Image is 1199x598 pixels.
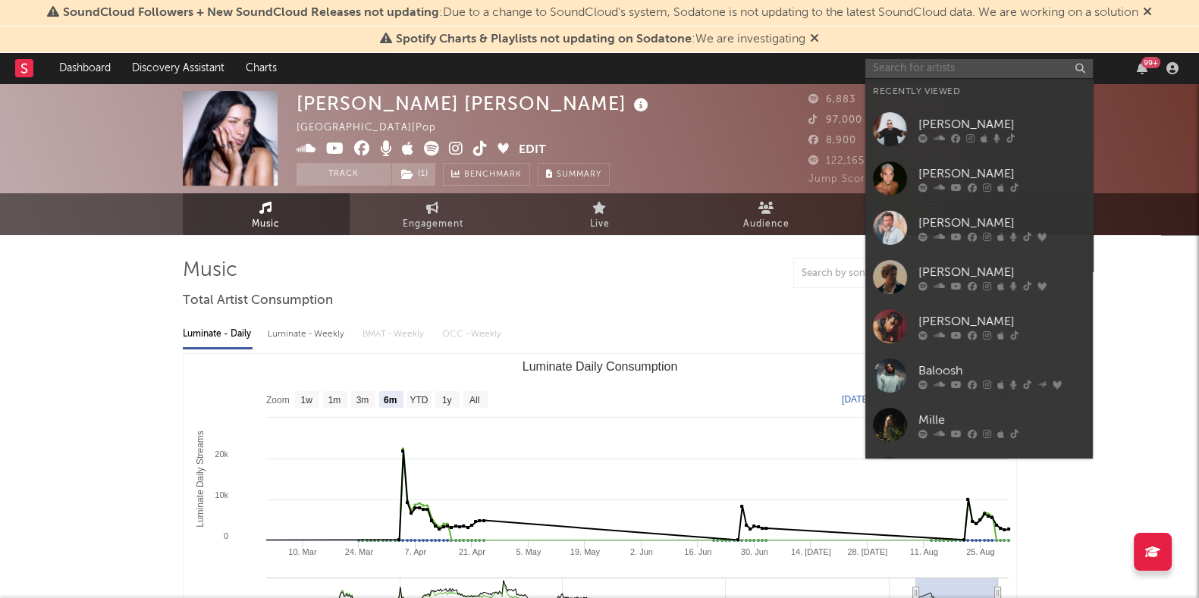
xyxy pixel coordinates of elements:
[1141,57,1160,68] div: 99 +
[410,395,428,405] text: YTD
[966,547,994,556] text: 25. Aug
[300,395,312,405] text: 1w
[266,395,290,405] text: Zoom
[873,83,1085,101] div: Recently Viewed
[396,33,805,45] span: : We are investigating
[850,193,1017,235] a: Playlists/Charts
[350,193,516,235] a: Engagement
[235,53,287,83] a: Charts
[629,547,652,556] text: 2. Jun
[344,547,373,556] text: 24. Mar
[808,136,856,146] span: 8,900
[918,362,1085,380] div: Baloosh
[183,193,350,235] a: Music
[383,395,396,405] text: 6m
[215,490,228,499] text: 10k
[743,215,789,233] span: Audience
[865,252,1093,302] a: [PERSON_NAME]
[810,33,819,45] span: Dismiss
[356,395,369,405] text: 3m
[391,163,436,186] span: ( 1 )
[808,115,862,125] span: 97,000
[590,215,610,233] span: Live
[63,7,439,19] span: SoundCloud Followers + New SoundCloud Releases not updating
[441,395,451,405] text: 1y
[570,547,600,556] text: 19. May
[808,156,957,166] span: 122,165 Monthly Listeners
[865,105,1093,154] a: [PERSON_NAME]
[918,164,1085,183] div: [PERSON_NAME]
[794,268,954,280] input: Search by song name or URL
[909,547,937,556] text: 11. Aug
[195,430,206,527] text: Luminate Daily Streams
[396,33,692,45] span: Spotify Charts & Playlists not updating on Sodatone
[392,163,435,186] button: (1)
[49,53,121,83] a: Dashboard
[865,302,1093,351] a: [PERSON_NAME]
[683,193,850,235] a: Audience
[684,547,711,556] text: 16. Jun
[918,263,1085,281] div: [PERSON_NAME]
[458,547,485,556] text: 21. Apr
[865,449,1093,499] a: [PERSON_NAME]
[865,59,1093,78] input: Search for artists
[121,53,235,83] a: Discovery Assistant
[516,193,683,235] a: Live
[522,360,677,373] text: Luminate Daily Consumption
[790,547,830,556] text: 14. [DATE]
[740,547,767,556] text: 30. Jun
[808,174,899,184] span: Jump Score: 66.4
[328,395,341,405] text: 1m
[464,166,522,184] span: Benchmark
[183,292,333,310] span: Total Artist Consumption
[297,163,391,186] button: Track
[519,141,546,160] button: Edit
[297,119,454,137] div: [GEOGRAPHIC_DATA] | Pop
[183,321,253,347] div: Luminate - Daily
[63,7,1138,19] span: : Due to a change to SoundCloud's system, Sodatone is not updating to the latest SoundCloud data....
[918,214,1085,232] div: [PERSON_NAME]
[918,115,1085,133] div: [PERSON_NAME]
[808,95,855,105] span: 6,883
[557,171,601,179] span: Summary
[268,321,347,347] div: Luminate - Weekly
[865,351,1093,400] a: Baloosh
[538,163,610,186] button: Summary
[223,531,228,540] text: 0
[865,400,1093,449] a: Mille
[516,547,541,556] text: 5. May
[404,547,426,556] text: 7. Apr
[252,215,280,233] span: Music
[865,203,1093,252] a: [PERSON_NAME]
[469,395,479,405] text: All
[1137,62,1147,74] button: 99+
[865,154,1093,203] a: [PERSON_NAME]
[918,411,1085,429] div: Mille
[1143,7,1152,19] span: Dismiss
[288,547,317,556] text: 10. Mar
[403,215,463,233] span: Engagement
[443,163,530,186] a: Benchmark
[842,394,871,405] text: [DATE]
[847,547,887,556] text: 28. [DATE]
[918,312,1085,330] div: [PERSON_NAME]
[215,449,228,459] text: 20k
[297,91,652,116] div: [PERSON_NAME] [PERSON_NAME]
